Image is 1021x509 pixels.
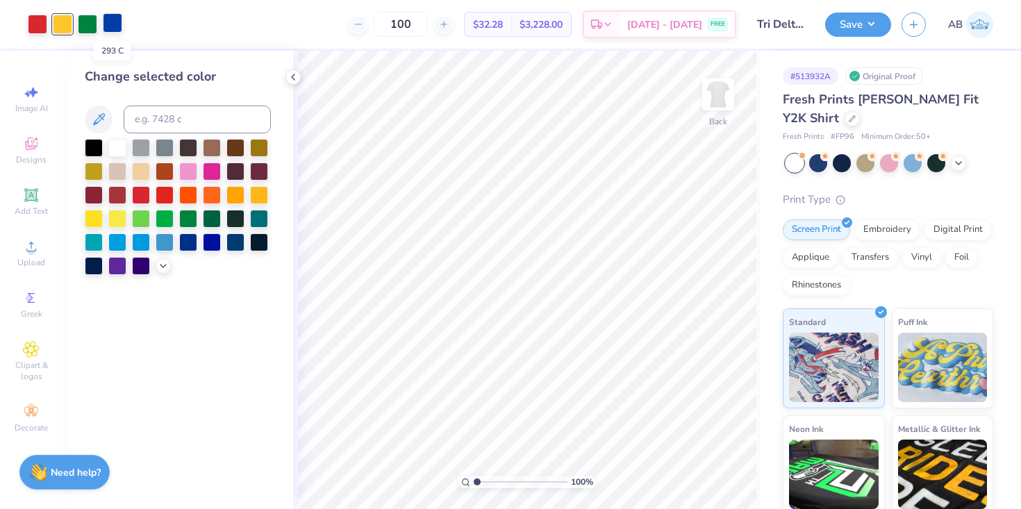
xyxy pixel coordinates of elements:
span: Add Text [15,206,48,217]
button: Save [825,12,891,37]
img: Metallic & Glitter Ink [898,440,988,509]
input: Untitled Design [747,10,815,38]
div: Foil [945,247,978,268]
span: Minimum Order: 50 + [861,131,931,143]
span: Fresh Prints [783,131,824,143]
div: Original Proof [845,67,923,85]
div: Rhinestones [783,275,850,296]
span: FREE [711,19,725,29]
a: AB [948,11,993,38]
span: Image AI [15,103,48,114]
div: Applique [783,247,838,268]
img: Standard [789,333,879,402]
span: Neon Ink [789,422,823,436]
input: – – [374,12,428,37]
div: Embroidery [854,219,920,240]
div: # 513932A [783,67,838,85]
span: $32.28 [473,17,503,32]
span: 100 % [571,476,593,488]
span: Fresh Prints [PERSON_NAME] Fit Y2K Shirt [783,91,979,126]
div: 293 C [94,41,131,60]
div: Change selected color [85,67,271,86]
div: Print Type [783,192,993,208]
span: Clipart & logos [7,360,56,382]
span: Designs [16,154,47,165]
div: Screen Print [783,219,850,240]
span: Metallic & Glitter Ink [898,422,980,436]
span: Decorate [15,422,48,433]
img: Neon Ink [789,440,879,509]
span: Puff Ink [898,315,927,329]
div: Vinyl [902,247,941,268]
span: Greek [21,308,42,319]
span: Standard [789,315,826,329]
span: [DATE] - [DATE] [627,17,702,32]
div: Digital Print [924,219,992,240]
img: Puff Ink [898,333,988,402]
img: Back [704,81,732,108]
span: Upload [17,257,45,268]
div: Transfers [842,247,898,268]
span: $3,228.00 [520,17,563,32]
span: AB [948,17,963,33]
div: Back [709,115,727,128]
strong: Need help? [51,466,101,479]
span: # FP96 [831,131,854,143]
img: Amelie Bullen [966,11,993,38]
input: e.g. 7428 c [124,106,271,133]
